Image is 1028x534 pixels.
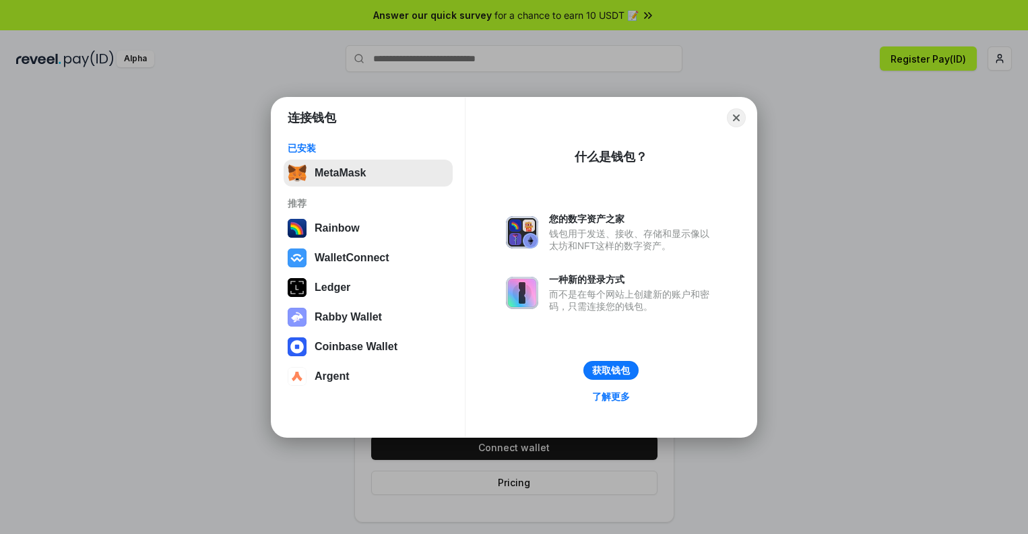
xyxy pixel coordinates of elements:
div: 获取钱包 [592,364,630,376]
h1: 连接钱包 [288,110,336,126]
div: 钱包用于发送、接收、存储和显示像以太坊和NFT这样的数字资产。 [549,228,716,252]
button: 获取钱包 [583,361,639,380]
button: Ledger [284,274,453,301]
img: svg+xml,%3Csvg%20width%3D%22120%22%20height%3D%22120%22%20viewBox%3D%220%200%20120%20120%22%20fil... [288,219,307,238]
div: 一种新的登录方式 [549,273,716,286]
img: svg+xml,%3Csvg%20xmlns%3D%22http%3A%2F%2Fwww.w3.org%2F2000%2Fsvg%22%20fill%3D%22none%22%20viewBox... [506,277,538,309]
div: Coinbase Wallet [315,341,397,353]
div: 而不是在每个网站上创建新的账户和密码，只需连接您的钱包。 [549,288,716,312]
button: MetaMask [284,160,453,187]
div: 您的数字资产之家 [549,213,716,225]
a: 了解更多 [584,388,638,405]
img: svg+xml,%3Csvg%20xmlns%3D%22http%3A%2F%2Fwww.w3.org%2F2000%2Fsvg%22%20width%3D%2228%22%20height%3... [288,278,307,297]
div: Rabby Wallet [315,311,382,323]
div: MetaMask [315,167,366,179]
img: svg+xml,%3Csvg%20fill%3D%22none%22%20height%3D%2233%22%20viewBox%3D%220%200%2035%2033%22%20width%... [288,164,307,182]
img: svg+xml,%3Csvg%20xmlns%3D%22http%3A%2F%2Fwww.w3.org%2F2000%2Fsvg%22%20fill%3D%22none%22%20viewBox... [288,308,307,327]
img: svg+xml,%3Csvg%20width%3D%2228%22%20height%3D%2228%22%20viewBox%3D%220%200%2028%2028%22%20fill%3D... [288,248,307,267]
button: WalletConnect [284,244,453,271]
button: Coinbase Wallet [284,333,453,360]
div: 推荐 [288,197,449,209]
button: Rainbow [284,215,453,242]
div: Ledger [315,281,350,294]
button: Close [727,108,746,127]
img: svg+xml,%3Csvg%20xmlns%3D%22http%3A%2F%2Fwww.w3.org%2F2000%2Fsvg%22%20fill%3D%22none%22%20viewBox... [506,216,538,248]
button: Rabby Wallet [284,304,453,331]
div: 什么是钱包？ [575,149,647,165]
img: svg+xml,%3Csvg%20width%3D%2228%22%20height%3D%2228%22%20viewBox%3D%220%200%2028%2028%22%20fill%3D... [288,367,307,386]
div: Argent [315,370,350,382]
div: Rainbow [315,222,360,234]
div: 已安装 [288,142,449,154]
img: svg+xml,%3Csvg%20width%3D%2228%22%20height%3D%2228%22%20viewBox%3D%220%200%2028%2028%22%20fill%3D... [288,337,307,356]
div: WalletConnect [315,252,389,264]
div: 了解更多 [592,391,630,403]
button: Argent [284,363,453,390]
